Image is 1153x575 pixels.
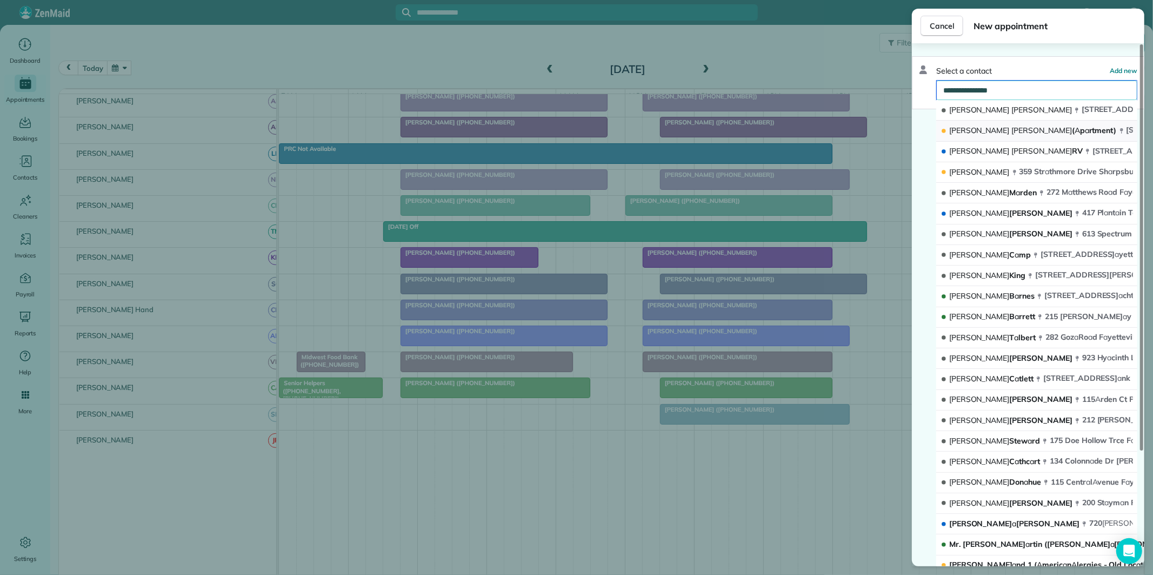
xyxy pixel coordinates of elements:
span: a [1015,457,1019,466]
span: C thc rt [949,457,1040,466]
button: [PERSON_NAME]Talbert282 GozaRoad Fayetteville G30215 [936,328,1137,348]
span: a [1068,187,1072,197]
button: [PERSON_NAME]Catlett[STREET_ADDRESS]ank Pechtree City G30269 [936,369,1137,389]
span: RV [949,146,1083,156]
span: a [1109,187,1113,197]
span: a [1028,436,1032,446]
span: a [1074,332,1078,342]
span: [PERSON_NAME] [949,188,1010,197]
span: [PERSON_NAME] [1011,105,1072,115]
span: Select a contact [936,65,992,76]
span: M rden [949,188,1037,197]
span: a [1085,125,1089,135]
span: [PERSON_NAME] [949,208,1010,218]
span: Add new [1110,67,1137,75]
span: a [1105,498,1109,507]
span: a [1088,332,1092,342]
span: a [1012,519,1017,528]
button: [PERSON_NAME][PERSON_NAME]923 Hyacinth Ln Pechtree City G30269 [936,348,1137,369]
span: Cancel [930,21,954,31]
span: [PERSON_NAME] [949,270,1010,280]
div: Open Intercom Messenger [1116,538,1142,564]
span: King [949,270,1025,280]
span: a [1015,291,1019,301]
button: Mr. [PERSON_NAME]artin ([PERSON_NAME]a[PERSON_NAME]) [936,534,1137,555]
button: Add new [1110,65,1137,76]
button: [PERSON_NAME][PERSON_NAME]200 Stayman Prk Fyette G30215 [936,493,1137,514]
span: [PERSON_NAME] [949,457,1010,466]
span: [PERSON_NAME] [949,415,1072,425]
span: [PERSON_NAME] [949,333,1010,342]
span: a [1015,312,1019,321]
span: [PERSON_NAME] [949,125,1010,135]
span: [PERSON_NAME] [949,291,1010,301]
span: Stew rd [949,436,1040,446]
span: [PERSON_NAME] [1011,125,1072,135]
span: [PERSON_NAME] [949,394,1072,404]
span: a [1016,188,1020,197]
span: A [1037,560,1042,570]
button: [PERSON_NAME]Cathcart134 Colonnade Dr [PERSON_NAME]chtreee Cith G30214 [936,452,1137,472]
span: [PERSON_NAME] [949,498,1010,508]
button: [PERSON_NAME]Donahue115 CentralAvenue Fayetteville G30214 [936,473,1137,493]
span: Don hue [949,477,1041,487]
span: a [1012,560,1017,570]
span: a [1126,477,1130,487]
span: A [1092,477,1098,487]
span: [PERSON_NAME] [949,353,1072,363]
span: a [1136,560,1141,570]
span: a [1115,249,1119,259]
span: a [1030,457,1034,466]
span: ( p rtment) [949,125,1117,135]
span: A [1071,560,1077,570]
button: [PERSON_NAME]a[PERSON_NAME]720[PERSON_NAME]lne Fyetteville G30214 [936,514,1137,534]
span: [PERSON_NAME] [949,477,1010,487]
span: [PERSON_NAME] [949,353,1010,363]
span: [PERSON_NAME] [949,312,1010,321]
span: a [1131,435,1135,445]
span: a [1015,250,1019,260]
span: C tlett [949,374,1034,384]
span: a [1108,353,1112,362]
button: [PERSON_NAME]Steward175 Doe Hollow Trce Fayetteville GG? [936,431,1137,452]
span: B rnes [949,291,1035,301]
span: a [1090,456,1094,466]
span: a [1121,498,1125,507]
span: B rrett [949,312,1035,321]
span: [PERSON_NAME] [949,436,1010,446]
span: a [1116,208,1120,217]
span: T lbert [949,333,1036,342]
button: [PERSON_NAME][PERSON_NAME]212 [PERSON_NAME]d Pechtree City G30269 [936,411,1137,431]
span: a [1119,290,1123,300]
span: [PERSON_NAME] [949,105,1010,115]
button: [PERSON_NAME][PERSON_NAME]613 Spectrum VistPechtree City G30269 [936,224,1137,245]
span: a [1014,333,1018,342]
span: a [1086,477,1090,487]
button: [PERSON_NAME] [PERSON_NAME]RV[STREET_ADDRESS][PERSON_NAME]chtree City G30269 [936,142,1137,162]
span: [PERSON_NAME] [949,229,1010,239]
span: [PERSON_NAME] [949,498,1072,508]
span: a [1104,208,1109,217]
span: A [1075,125,1080,135]
button: [PERSON_NAME]King[STREET_ADDRESS][PERSON_NAME][PERSON_NAME]30290 [936,266,1137,286]
span: [PERSON_NAME] [949,167,1010,177]
button: [PERSON_NAME] [PERSON_NAME](Apartment)[STREET_ADDRESS]chtree City G30269 [936,121,1137,141]
button: [PERSON_NAME]Camp[STREET_ADDRESS]ayetteville G? [936,245,1137,266]
span: [PERSON_NAME] [949,146,1010,156]
span: [PERSON_NAME] [949,229,1072,239]
span: a [1118,373,1122,383]
span: a [1123,312,1128,321]
span: a [1045,167,1049,176]
button: Cancel [921,16,963,36]
span: a [1024,477,1028,487]
button: [PERSON_NAME]Marden272 Matthews Road Fayetteville G30215 [936,183,1137,203]
button: [PERSON_NAME]Barnes[STREET_ADDRESS]achtree City G30269 [936,286,1137,307]
span: [PERSON_NAME] [PERSON_NAME] [949,519,1079,528]
button: [PERSON_NAME][PERSON_NAME]417 Plantain Terrce Pechtree City G30269 [936,203,1137,224]
span: a [1110,539,1115,549]
span: a [1124,187,1129,197]
button: [PERSON_NAME] [PERSON_NAME][STREET_ADDRESS]chtree City G30269 [936,100,1137,121]
span: C mp [949,250,1031,260]
span: [PERSON_NAME] [949,374,1010,384]
span: a [1015,374,1019,384]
